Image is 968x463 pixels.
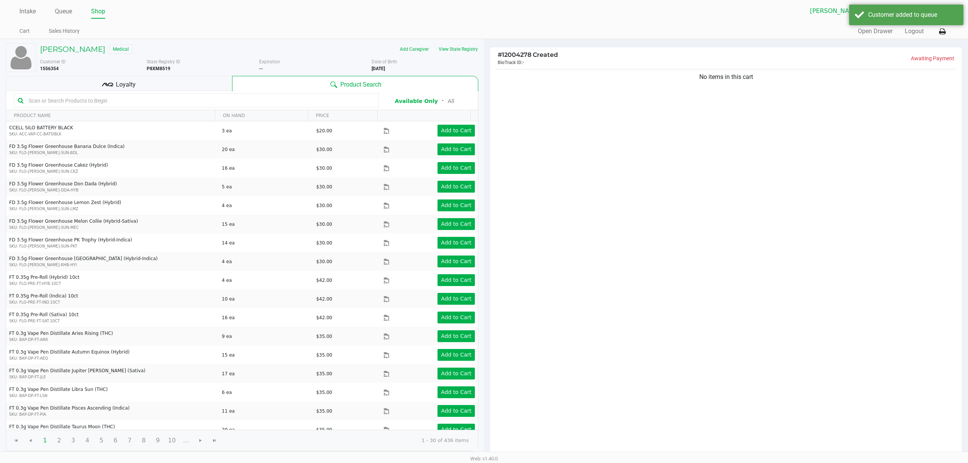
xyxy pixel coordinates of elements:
p: SKU: BAP-DP-FT-JLE [9,374,215,380]
p: SKU: ACC-VAP-CC-BATSIBLK [9,131,215,137]
h5: [PERSON_NAME] [40,45,105,54]
div: Data table [6,110,478,430]
span: $42.00 [316,315,332,320]
span: Go to the next page [193,433,208,448]
span: $30.00 [316,184,332,190]
span: Go to the previous page [23,433,38,448]
b: P8XM8519 [147,66,170,71]
td: 20 ea [218,420,313,439]
td: 15 ea [218,346,313,364]
span: Page 2 [52,433,66,448]
button: Add to Cart [438,256,475,267]
p: SKU: FLO-[PERSON_NAME]-SUN-MEC [9,225,215,230]
button: Add to Cart [438,181,475,193]
td: FD 3.5g Flower Greenhouse Banana Dulce (Indica) [6,140,218,159]
td: 4 ea [218,252,313,271]
span: Go to the first page [9,433,24,448]
app-button-loader: Add to Cart [441,240,471,246]
app-button-loader: Add to Cart [441,426,471,432]
td: FT 0.3g Vape Pen Distillate Jupiter [PERSON_NAME] (Sativa) [6,364,218,383]
p: SKU: FLO-PRE-FT-SAT.10CT [9,318,215,324]
span: Product Search [340,80,381,89]
td: 16 ea [218,159,313,177]
button: Add to Cart [438,424,475,436]
span: Page 8 [136,433,151,448]
app-button-loader: Add to Cart [441,183,471,190]
button: Add to Cart [438,330,475,342]
app-button-loader: Add to Cart [441,127,471,133]
span: Page 7 [122,433,137,448]
span: Page 9 [151,433,165,448]
button: Add to Cart [438,237,475,249]
span: [PERSON_NAME] [810,6,884,16]
span: $20.00 [316,128,332,133]
td: FT 0.3g Vape Pen Distillate Aries Rising (THC) [6,327,218,346]
span: Page 11 [179,433,193,448]
p: SKU: BAP-DP-FT-ARR [9,337,215,342]
td: FT 0.3g Vape Pen Distillate Taurus Moon (THC) [6,420,218,439]
button: Add to Cart [438,125,475,137]
p: SKU: FLO-[PERSON_NAME]-RHB-HYI [9,262,215,268]
kendo-pager-info: 1 - 30 of 436 items [228,437,469,444]
button: Add to Cart [438,405,475,417]
button: Add to Cart [438,368,475,379]
td: 16 ea [218,308,313,327]
span: ᛫ [438,97,448,104]
p: SKU: FLO-PRE-FT-IND.10CT [9,299,215,305]
b: -- [259,66,263,71]
span: $35.00 [316,390,332,395]
button: Add to Cart [438,274,475,286]
button: Add to Cart [438,218,475,230]
span: 12004278 Created [498,51,558,58]
button: Logout [905,27,924,36]
span: Loyalty [116,80,136,89]
app-button-loader: Add to Cart [441,296,471,302]
th: PRODUCT NAME [6,110,215,121]
span: Page 4 [80,433,95,448]
span: Page 6 [108,433,123,448]
span: # [498,51,502,58]
td: 4 ea [218,196,313,215]
td: 5 ea [218,177,313,196]
span: $35.00 [316,352,332,358]
td: 10 ea [218,289,313,308]
app-button-loader: Add to Cart [441,352,471,358]
button: Add to Cart [438,386,475,398]
p: SKU: FLO-[PERSON_NAME]-SUN-PKT [9,243,215,249]
td: FT 0.3g Vape Pen Distillate Pisces Ascending (Indica) [6,402,218,420]
button: Add Caregiver [395,43,434,55]
td: 9 ea [218,327,313,346]
span: $30.00 [316,222,332,227]
button: Add to Cart [438,293,475,305]
app-button-loader: Add to Cart [441,165,471,171]
td: 14 ea [218,233,313,252]
span: $35.00 [316,427,332,432]
span: $30.00 [316,166,332,171]
span: Go to the first page [13,437,19,444]
button: Select [889,4,900,18]
span: Page 5 [94,433,109,448]
a: Queue [55,6,72,17]
span: $30.00 [316,147,332,152]
td: FD 3.5g Flower Greenhouse PK Trophy (Hybrid-Indica) [6,233,218,252]
td: FT 0.3g Vape Pen Distillate Libra Sun (THC) [6,383,218,402]
app-button-loader: Add to Cart [441,277,471,283]
div: No items in this cart [496,72,956,82]
app-button-loader: Add to Cart [441,314,471,320]
app-button-loader: Add to Cart [441,221,471,227]
td: 15 ea [218,215,313,233]
app-button-loader: Add to Cart [441,389,471,395]
button: Add to Cart [438,143,475,155]
td: 4 ea [218,271,313,289]
span: State Registry ID [147,59,180,64]
button: Add to Cart [438,199,475,211]
td: FD 3.5g Flower Greenhouse Melon Collie (Hybrid-Sativa) [6,215,218,233]
button: Add to Cart [438,162,475,174]
p: Awaiting Payment [726,55,954,63]
td: 11 ea [218,402,313,420]
span: Page 3 [66,433,80,448]
div: Customer added to queue [868,10,958,19]
b: [DATE] [372,66,385,71]
td: FT 0.35g Pre-Roll (Sativa) 10ct [6,308,218,327]
span: $30.00 [316,259,332,264]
